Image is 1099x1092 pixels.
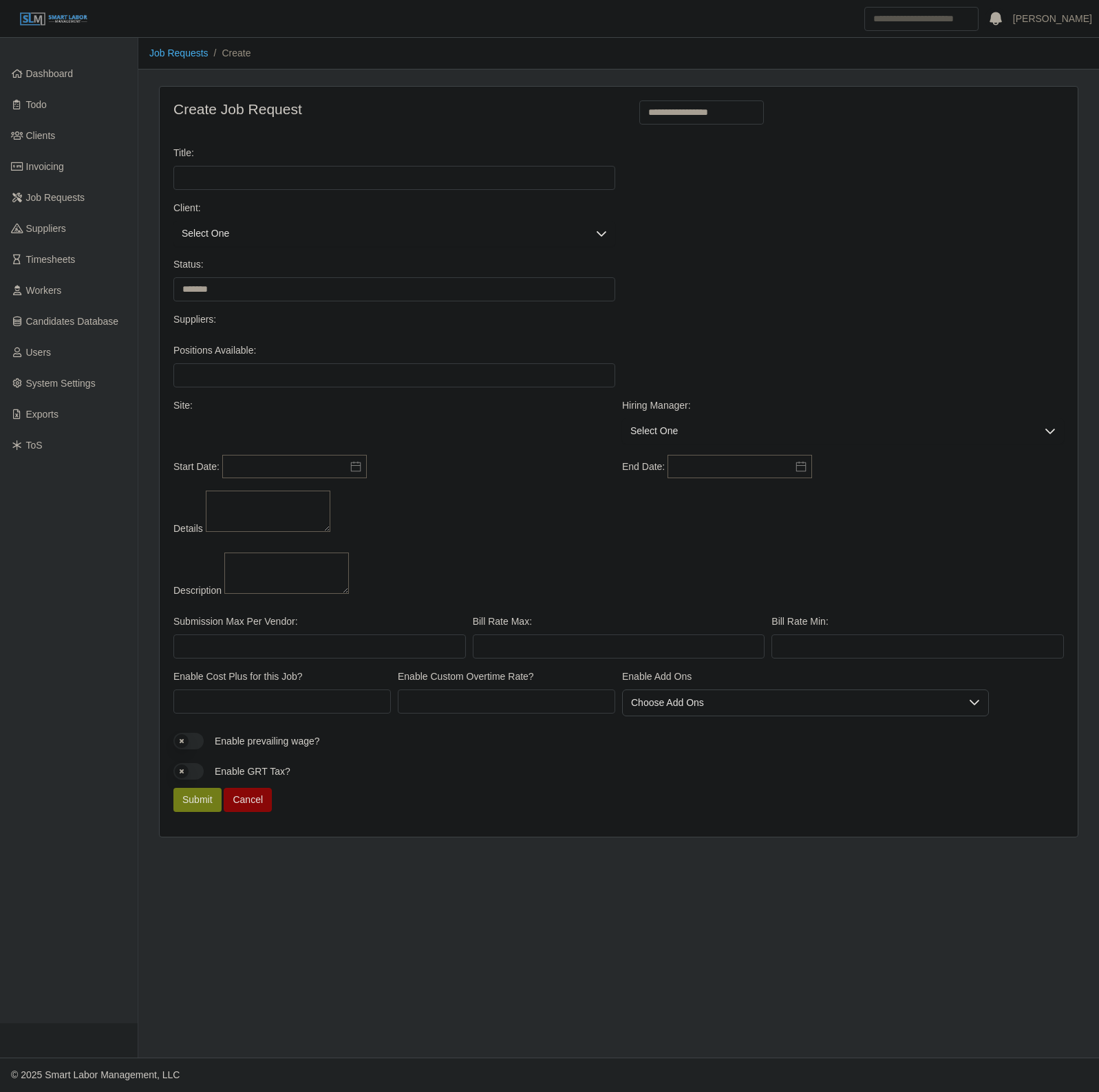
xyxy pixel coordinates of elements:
input: Search [864,7,979,31]
label: Bill Rate Max: [473,614,532,629]
span: Job Requests [26,192,85,203]
span: Suppliers [26,223,66,234]
span: Users [26,347,52,358]
div: Choose Add Ons [623,690,961,716]
label: Suppliers: [173,312,216,327]
a: [PERSON_NAME] [1013,12,1092,26]
span: System Settings [26,378,96,389]
label: Enable Add Ons [622,670,692,684]
span: Todo [26,99,47,110]
span: Enable prevailing wage? [215,736,320,747]
span: Clients [26,130,56,141]
label: Site: [173,398,193,413]
button: Enable prevailing wage? [173,733,204,749]
label: Enable Cost Plus for this Job? [173,670,303,684]
label: Description [173,584,222,598]
span: Invoicing [26,161,64,172]
label: Title: [173,146,194,160]
label: Enable Custom Overtime Rate? [398,670,534,684]
label: Hiring Manager: [622,398,691,413]
span: Select One [173,221,588,246]
label: Status: [173,257,204,272]
label: Client: [173,201,201,215]
span: Workers [26,285,62,296]
button: Enable GRT Tax? [173,763,204,780]
label: Start Date: [173,460,220,474]
span: Candidates Database [26,316,119,327]
img: SLM Logo [19,12,88,27]
button: Submit [173,788,222,812]
label: End Date: [622,460,665,474]
a: Job Requests [149,47,209,58]
span: Timesheets [26,254,76,265]
span: Dashboard [26,68,74,79]
label: Details [173,522,203,536]
span: Exports [26,409,58,420]
a: Cancel [224,788,272,812]
span: Select One [622,418,1036,444]
li: Create [209,46,251,61]
span: © 2025 Smart Labor Management, LLC [11,1069,180,1080]
h4: Create Job Request [173,100,608,118]
span: ToS [26,440,43,451]
span: Enable GRT Tax? [215,766,290,777]
label: Bill Rate Min: [771,614,828,629]
label: Submission Max Per Vendor: [173,614,298,629]
label: Positions Available: [173,343,256,358]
